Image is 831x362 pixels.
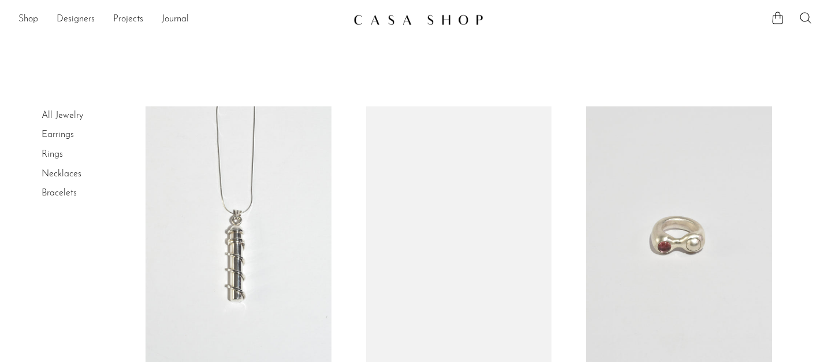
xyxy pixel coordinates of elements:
a: Designers [57,12,95,27]
a: Rings [42,150,63,159]
a: All Jewelry [42,111,83,120]
ul: NEW HEADER MENU [18,10,344,29]
a: Earrings [42,130,74,139]
a: Shop [18,12,38,27]
a: Bracelets [42,189,77,198]
a: Necklaces [42,169,81,179]
a: Projects [113,12,143,27]
nav: Desktop navigation [18,10,344,29]
a: Journal [162,12,189,27]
